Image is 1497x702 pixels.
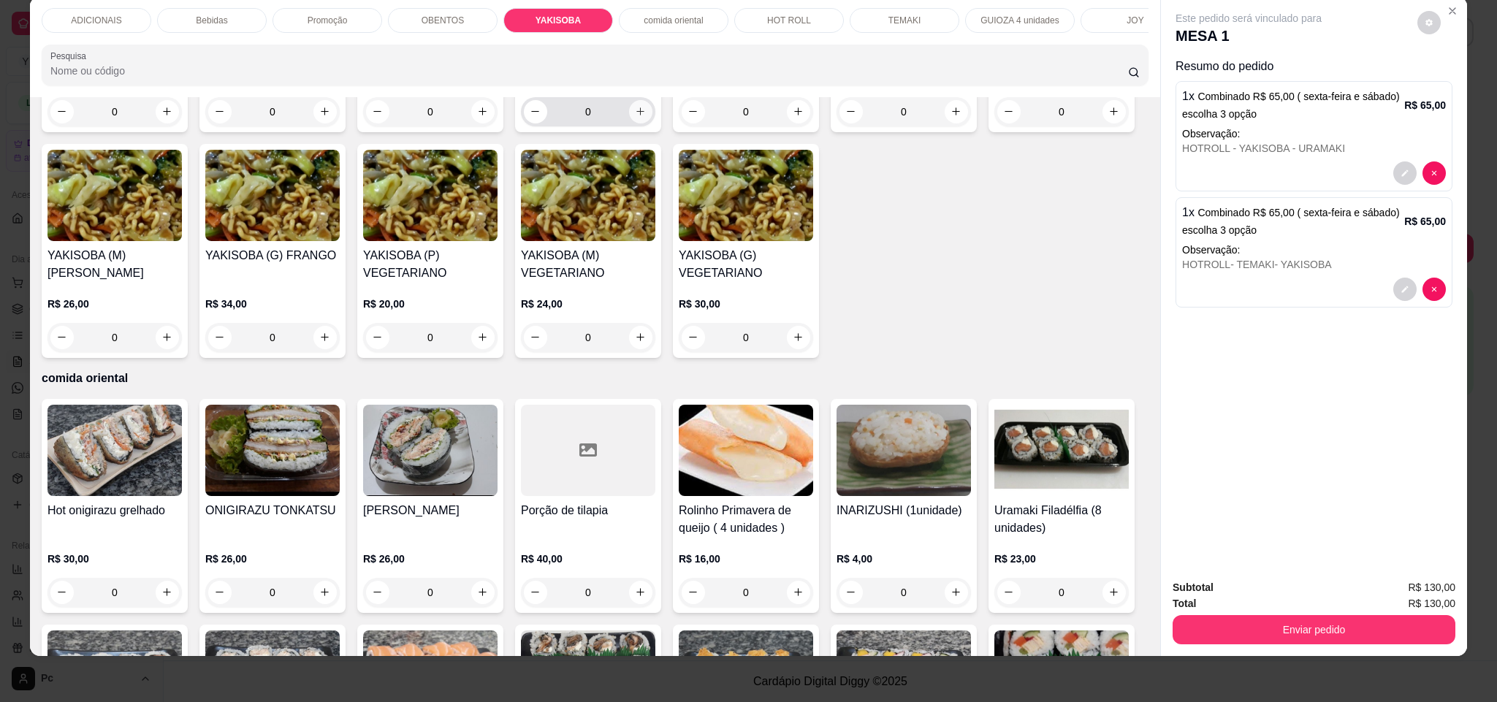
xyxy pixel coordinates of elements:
p: Bebidas [196,15,227,26]
button: decrease-product-quantity [839,100,863,123]
img: product-image [47,150,182,241]
p: Observação: [1182,126,1446,141]
h4: INARIZUSHI (1unidade) [837,502,971,519]
p: JOY [1127,15,1143,26]
h4: YAKISOBA (M) [PERSON_NAME] [47,247,182,282]
button: decrease-product-quantity [524,100,547,123]
button: increase-product-quantity [945,100,968,123]
p: R$ 24,00 [521,297,655,311]
button: increase-product-quantity [313,326,337,349]
button: increase-product-quantity [471,581,495,604]
img: product-image [47,405,182,496]
button: decrease-product-quantity [524,581,547,604]
p: 1 x [1182,204,1404,239]
h4: ONIGIRAZU TONKATSU [205,502,340,519]
h4: Hot onigirazu grelhado [47,502,182,519]
p: R$ 4,00 [837,552,971,566]
label: Pesquisa [50,50,91,62]
button: decrease-product-quantity [997,581,1021,604]
strong: Total [1173,598,1196,609]
p: R$ 34,00 [205,297,340,311]
p: R$ 23,00 [994,552,1129,566]
button: decrease-product-quantity [682,100,705,123]
h4: Rolinho Primavera de queijo ( 4 unidades ) [679,502,813,537]
input: Pesquisa [50,64,1128,78]
button: increase-product-quantity [471,100,495,123]
div: HOTROLL - YAKISOBA - URAMAKI [1182,141,1446,156]
button: decrease-product-quantity [366,326,389,349]
p: R$ 40,00 [521,552,655,566]
h4: Porção de tilapia [521,502,655,519]
span: Combinado R$ 65,00 ( sexta-feira e sábado) escolha 3 opção [1182,91,1400,120]
h4: YAKISOBA (G) FRANGO [205,247,340,264]
button: increase-product-quantity [945,581,968,604]
h4: YAKISOBA (G) VEGETARIANO [679,247,813,282]
img: product-image [205,150,340,241]
button: decrease-product-quantity [208,326,232,349]
button: decrease-product-quantity [50,326,74,349]
strong: Subtotal [1173,581,1214,593]
button: decrease-product-quantity [366,100,389,123]
button: decrease-product-quantity [208,581,232,604]
p: R$ 16,00 [679,552,813,566]
p: 1 x [1182,88,1404,123]
h4: Uramaki Filadélfia (8 unidades) [994,502,1129,537]
h4: YAKISOBA (M) VEGETARIANO [521,247,655,282]
img: product-image [837,405,971,496]
span: R$ 130,00 [1408,579,1455,595]
button: decrease-product-quantity [1393,278,1417,301]
button: increase-product-quantity [313,100,337,123]
p: TEMAKI [888,15,921,26]
button: increase-product-quantity [1102,581,1126,604]
button: decrease-product-quantity [524,326,547,349]
p: OBENTOS [422,15,464,26]
p: Resumo do pedido [1176,58,1452,75]
button: increase-product-quantity [156,326,179,349]
img: product-image [679,405,813,496]
img: product-image [363,405,498,496]
img: product-image [205,405,340,496]
p: HOT ROLL [767,15,811,26]
button: increase-product-quantity [629,326,652,349]
p: R$ 20,00 [363,297,498,311]
div: HOTROLL- TEMAKI- YAKISOBA [1182,257,1446,272]
span: Combinado R$ 65,00 ( sexta-feira e sábado) escolha 3 opção [1182,207,1400,236]
button: increase-product-quantity [156,581,179,604]
button: increase-product-quantity [313,581,337,604]
button: decrease-product-quantity [1422,161,1446,185]
button: increase-product-quantity [629,581,652,604]
button: decrease-product-quantity [839,581,863,604]
p: R$ 26,00 [205,552,340,566]
button: increase-product-quantity [1102,100,1126,123]
button: decrease-product-quantity [997,100,1021,123]
img: product-image [679,150,813,241]
p: GUIOZA 4 unidades [980,15,1059,26]
p: R$ 26,00 [47,297,182,311]
p: R$ 65,00 [1404,214,1446,229]
p: MESA 1 [1176,26,1322,46]
img: product-image [363,150,498,241]
button: increase-product-quantity [787,100,810,123]
p: YAKISOBA [536,15,581,26]
button: decrease-product-quantity [50,100,74,123]
p: ADICIONAIS [71,15,121,26]
button: decrease-product-quantity [1417,11,1441,34]
button: increase-product-quantity [156,100,179,123]
button: decrease-product-quantity [682,326,705,349]
p: comida oriental [644,15,703,26]
p: R$ 30,00 [47,552,182,566]
p: Este pedido será vinculado para [1176,11,1322,26]
button: increase-product-quantity [787,326,810,349]
button: increase-product-quantity [629,100,652,123]
button: Enviar pedido [1173,615,1455,644]
p: R$ 26,00 [363,552,498,566]
h4: YAKISOBA (P) VEGETARIANO [363,247,498,282]
p: R$ 30,00 [679,297,813,311]
p: R$ 65,00 [1404,98,1446,112]
p: Promoção [308,15,348,26]
button: decrease-product-quantity [366,581,389,604]
button: decrease-product-quantity [208,100,232,123]
button: increase-product-quantity [787,581,810,604]
p: Observação: [1182,243,1446,257]
button: decrease-product-quantity [50,581,74,604]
